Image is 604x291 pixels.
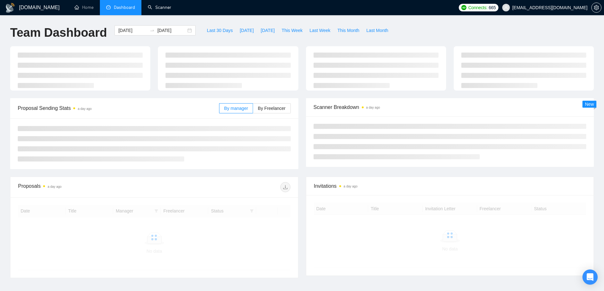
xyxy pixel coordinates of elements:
[118,27,147,34] input: Start date
[157,27,186,34] input: End date
[18,104,219,112] span: Proposal Sending Stats
[18,182,154,192] div: Proposals
[504,5,508,10] span: user
[334,25,363,35] button: This Month
[591,3,601,13] button: setting
[363,25,392,35] button: Last Month
[585,102,594,107] span: New
[207,27,233,34] span: Last 30 Days
[48,185,62,188] time: a day ago
[236,25,257,35] button: [DATE]
[114,5,135,10] span: Dashboard
[257,25,278,35] button: [DATE]
[278,25,306,35] button: This Week
[306,25,334,35] button: Last Week
[258,106,285,111] span: By Freelancer
[366,27,388,34] span: Last Month
[150,28,155,33] span: swap-right
[309,27,330,34] span: Last Week
[582,269,598,285] div: Open Intercom Messenger
[148,5,171,10] a: searchScanner
[261,27,275,34] span: [DATE]
[106,5,111,9] span: dashboard
[314,103,587,111] span: Scanner Breakdown
[75,5,94,10] a: homeHome
[240,27,254,34] span: [DATE]
[468,4,487,11] span: Connects:
[591,5,601,10] a: setting
[344,185,358,188] time: a day ago
[224,106,248,111] span: By manager
[5,3,15,13] img: logo
[314,182,586,190] span: Invitations
[337,27,359,34] span: This Month
[282,27,302,34] span: This Week
[203,25,236,35] button: Last 30 Days
[150,28,155,33] span: to
[461,5,466,10] img: upwork-logo.png
[10,25,107,40] h1: Team Dashboard
[78,107,92,111] time: a day ago
[489,4,496,11] span: 665
[366,106,380,109] time: a day ago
